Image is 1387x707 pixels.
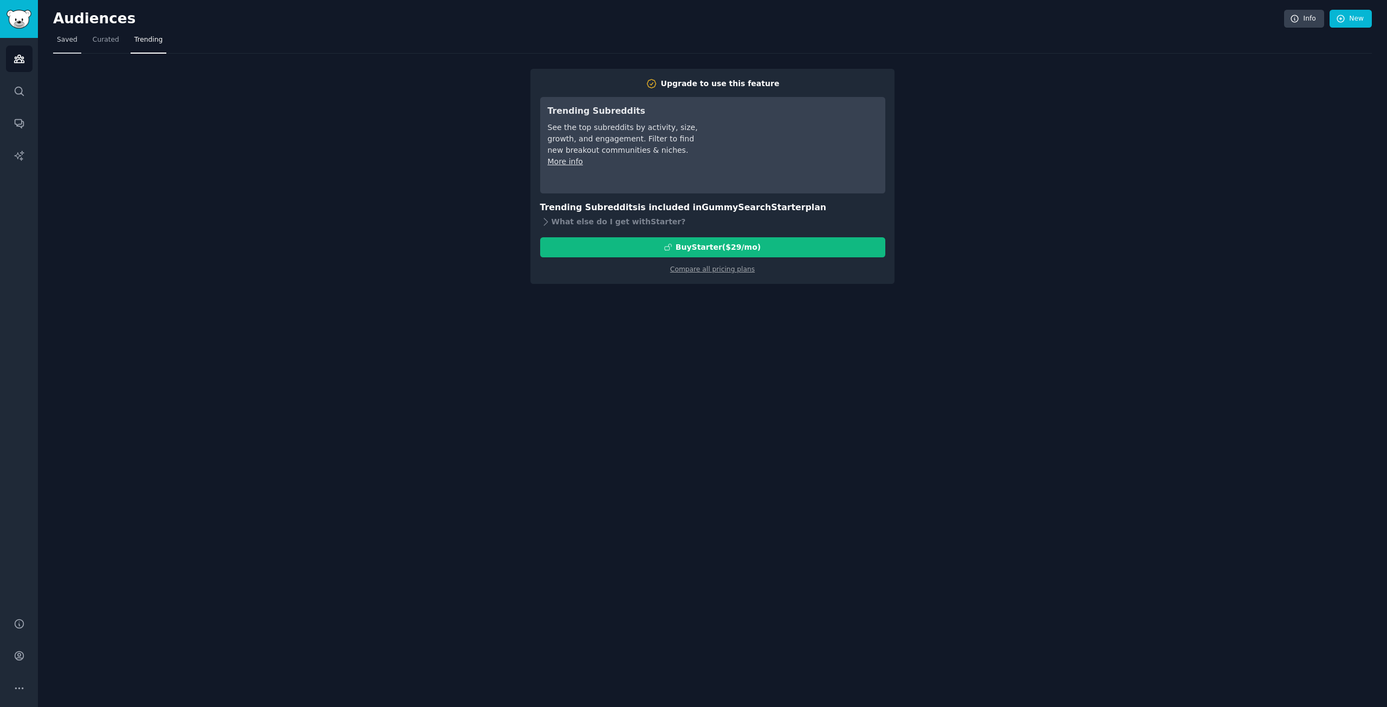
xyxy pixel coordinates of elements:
[540,237,885,257] button: BuyStarter($29/mo)
[702,202,805,212] span: GummySearch Starter
[676,242,761,253] div: Buy Starter ($ 29 /mo )
[134,35,163,45] span: Trending
[53,10,1284,28] h2: Audiences
[89,31,123,54] a: Curated
[1284,10,1324,28] a: Info
[548,157,583,166] a: More info
[540,201,885,215] h3: Trending Subreddits is included in plan
[131,31,166,54] a: Trending
[715,105,878,186] iframe: YouTube video player
[57,35,77,45] span: Saved
[548,122,700,156] div: See the top subreddits by activity, size, growth, and engagement. Filter to find new breakout com...
[548,105,700,118] h3: Trending Subreddits
[540,215,885,230] div: What else do I get with Starter ?
[1330,10,1372,28] a: New
[661,78,780,89] div: Upgrade to use this feature
[670,265,755,273] a: Compare all pricing plans
[93,35,119,45] span: Curated
[53,31,81,54] a: Saved
[7,10,31,29] img: GummySearch logo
